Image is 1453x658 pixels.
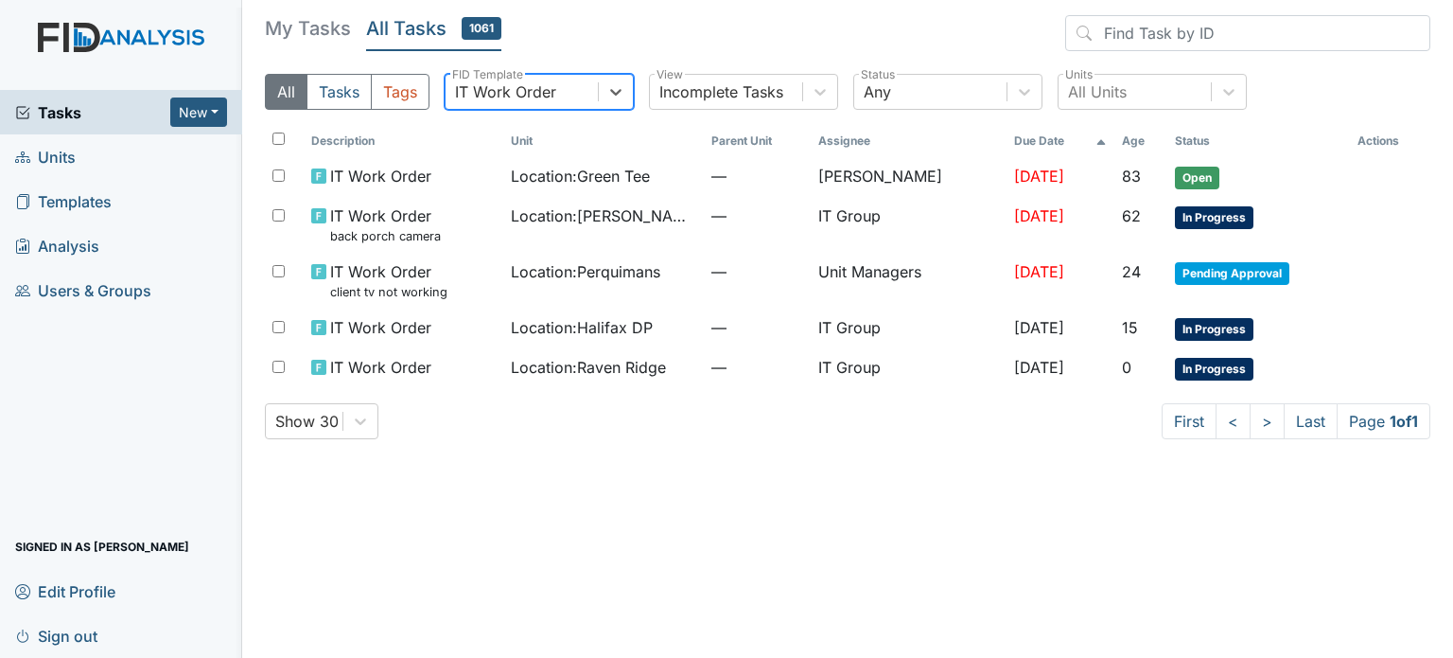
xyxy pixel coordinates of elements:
[15,187,112,216] span: Templates
[1014,262,1064,281] span: [DATE]
[1175,167,1219,189] span: Open
[15,577,115,606] span: Edit Profile
[1122,318,1138,337] span: 15
[330,356,431,379] span: IT Work Order
[511,260,660,283] span: Location : Perquimans
[306,74,372,110] button: Tasks
[1007,125,1114,157] th: Toggle SortBy
[1175,318,1253,341] span: In Progress
[1068,80,1127,103] div: All Units
[15,231,99,260] span: Analysis
[265,74,429,110] div: Type filter
[811,348,1007,388] td: IT Group
[1175,206,1253,229] span: In Progress
[265,15,351,42] h5: My Tasks
[1250,403,1285,439] a: >
[1014,167,1064,186] span: [DATE]
[15,276,151,305] span: Users & Groups
[455,80,556,103] div: IT Work Order
[1216,403,1251,439] a: <
[15,532,189,561] span: Signed in as [PERSON_NAME]
[330,283,447,301] small: client tv not working
[659,80,783,103] div: Incomplete Tasks
[1162,403,1430,439] nav: task-pagination
[711,316,803,339] span: —
[1122,167,1141,186] span: 83
[704,125,811,157] th: Toggle SortBy
[711,205,803,227] span: —
[511,356,666,379] span: Location : Raven Ridge
[15,101,170,124] a: Tasks
[711,260,803,283] span: —
[1122,206,1141,225] span: 62
[511,205,695,227] span: Location : [PERSON_NAME].
[170,98,227,127] button: New
[1122,262,1141,281] span: 24
[371,74,429,110] button: Tags
[1014,358,1064,377] span: [DATE]
[811,309,1007,348] td: IT Group
[15,142,76,171] span: Units
[711,356,803,379] span: —
[864,80,891,103] div: Any
[503,125,703,157] th: Toggle SortBy
[811,197,1007,253] td: IT Group
[462,17,501,40] span: 1061
[1122,358,1131,377] span: 0
[1014,318,1064,337] span: [DATE]
[272,133,285,145] input: Toggle All Rows Selected
[1065,15,1430,51] input: Find Task by ID
[1114,125,1167,157] th: Toggle SortBy
[1162,403,1217,439] a: First
[1350,125,1430,157] th: Actions
[1175,358,1253,381] span: In Progress
[1390,412,1418,431] strong: 1 of 1
[1167,125,1350,157] th: Toggle SortBy
[275,410,339,433] div: Show 30
[304,125,503,157] th: Toggle SortBy
[511,165,650,187] span: Location : Green Tee
[811,253,1007,309] td: Unit Managers
[330,316,431,339] span: IT Work Order
[811,125,1007,157] th: Assignee
[1337,403,1430,439] span: Page
[1014,206,1064,225] span: [DATE]
[1175,262,1289,285] span: Pending Approval
[330,227,441,245] small: back porch camera
[330,260,447,301] span: IT Work Order client tv not working
[330,205,441,245] span: IT Work Order back porch camera
[265,74,307,110] button: All
[330,165,431,187] span: IT Work Order
[15,621,97,650] span: Sign out
[811,157,1007,197] td: [PERSON_NAME]
[511,316,653,339] span: Location : Halifax DP
[1284,403,1338,439] a: Last
[366,15,501,42] h5: All Tasks
[711,165,803,187] span: —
